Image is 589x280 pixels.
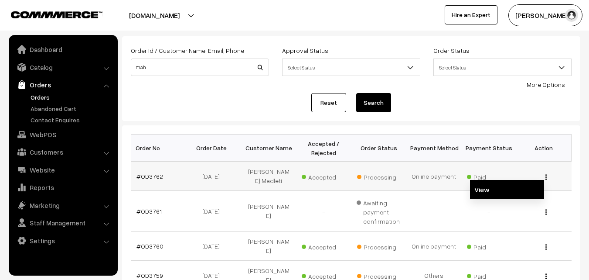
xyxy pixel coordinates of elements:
img: Menu [545,273,547,279]
td: [DATE] [186,232,241,261]
th: Action [516,135,571,162]
td: Online payment [406,232,461,261]
span: Accepted [302,170,345,182]
span: Paid [467,170,511,182]
td: [PERSON_NAME] [241,232,296,261]
span: Select Status [282,59,420,76]
span: Select Status [434,60,571,75]
th: Order Status [351,135,406,162]
button: [PERSON_NAME] [508,4,582,26]
th: Accepted / Rejected [296,135,351,162]
a: More Options [527,81,565,88]
a: Website [11,162,115,178]
th: Customer Name [241,135,296,162]
span: Select Status [283,60,420,75]
th: Order Date [186,135,241,162]
th: Payment Status [461,135,516,162]
span: Accepted [302,240,345,252]
a: Orders [11,77,115,93]
a: #OD3760 [136,242,163,250]
span: Processing [357,240,401,252]
label: Approval Status [282,46,328,55]
img: COMMMERCE [11,11,102,18]
span: Processing [357,170,401,182]
td: - [461,191,516,232]
img: Menu [545,174,547,180]
a: Customers [11,144,115,160]
a: Dashboard [11,41,115,57]
a: Catalog [11,59,115,75]
td: [PERSON_NAME] [241,191,296,232]
td: Online payment [406,162,461,191]
label: Order Status [433,46,470,55]
button: [DOMAIN_NAME] [99,4,210,26]
a: Marketing [11,197,115,213]
span: Select Status [433,59,572,76]
label: Order Id / Customer Name, Email, Phone [131,46,244,55]
img: user [565,9,578,22]
th: Payment Method [406,135,461,162]
a: Staff Management [11,215,115,231]
a: Reset [311,93,346,112]
td: [PERSON_NAME] Madleti [241,162,296,191]
a: WebPOS [11,127,115,142]
a: Settings [11,233,115,249]
a: Abandoned Cart [28,104,115,113]
a: Hire an Expert [445,5,497,24]
a: Contact Enquires [28,115,115,124]
input: Order Id / Customer Name / Customer Email / Customer Phone [131,59,269,76]
a: #OD3761 [136,207,162,215]
td: [DATE] [186,162,241,191]
td: - [296,191,351,232]
td: [DATE] [186,191,241,232]
a: Orders [28,93,115,102]
a: Reports [11,180,115,195]
span: Paid [467,240,511,252]
a: #OD3759 [136,272,163,279]
a: COMMMERCE [11,9,87,19]
th: Order No [131,135,186,162]
a: #OD3762 [136,173,163,180]
span: Awaiting payment confirmation [357,196,401,226]
a: View [470,180,544,199]
img: Menu [545,209,547,215]
button: Search [356,93,391,112]
img: Menu [545,244,547,250]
